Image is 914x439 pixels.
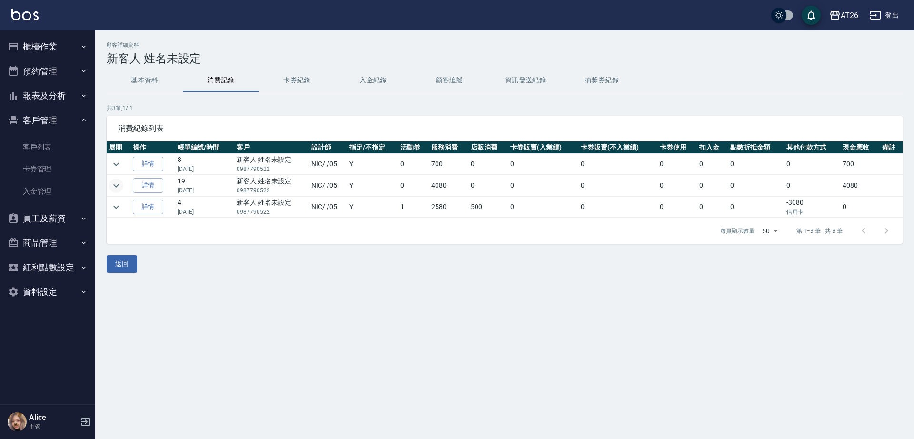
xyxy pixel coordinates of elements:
td: NIC / /05 [309,197,347,218]
td: 0 [657,175,697,196]
img: Logo [11,9,39,20]
th: 卡券販賣(入業績) [508,141,578,154]
a: 卡券管理 [4,158,91,180]
th: 卡券販賣(不入業績) [578,141,657,154]
h3: 新客人 姓名未設定 [107,52,903,65]
td: 0 [697,154,728,175]
button: 報表及分析 [4,83,91,108]
button: 紅利點數設定 [4,255,91,280]
td: Y [347,175,398,196]
th: 展開 [107,141,130,154]
td: 0 [697,175,728,196]
a: 入金管理 [4,180,91,202]
td: 0 [578,197,657,218]
a: 詳情 [133,178,163,193]
td: 0 [784,154,840,175]
td: 0 [728,175,784,196]
p: 信用卡 [786,208,838,216]
th: 服務消費 [429,141,468,154]
p: [DATE] [178,165,232,173]
button: expand row [109,157,123,171]
td: 0 [398,154,429,175]
td: NIC / /05 [309,175,347,196]
p: 0987790522 [237,186,307,195]
th: 指定/不指定 [347,141,398,154]
p: 每頁顯示數量 [720,227,755,235]
td: Y [347,197,398,218]
td: 1 [398,197,429,218]
div: AT26 [841,10,858,21]
p: [DATE] [178,208,232,216]
th: 備註 [880,141,903,154]
button: expand row [109,200,123,214]
td: -3080 [784,197,840,218]
td: 0 [840,197,880,218]
td: 700 [840,154,880,175]
td: 新客人 姓名未設定 [234,154,309,175]
p: 0987790522 [237,208,307,216]
td: 2580 [429,197,468,218]
button: 抽獎券紀錄 [564,69,640,92]
button: 入金紀錄 [335,69,411,92]
td: 8 [175,154,234,175]
button: 消費記錄 [183,69,259,92]
td: 0 [728,154,784,175]
p: 0987790522 [237,165,307,173]
td: 4080 [429,175,468,196]
button: 簡訊發送紀錄 [487,69,564,92]
th: 店販消費 [468,141,508,154]
p: 共 3 筆, 1 / 1 [107,104,903,112]
button: 登出 [866,7,903,24]
th: 操作 [130,141,175,154]
td: 4080 [840,175,880,196]
td: 新客人 姓名未設定 [234,197,309,218]
button: AT26 [825,6,862,25]
td: 19 [175,175,234,196]
th: 帳單編號/時間 [175,141,234,154]
button: 員工及薪資 [4,206,91,231]
td: 0 [508,197,578,218]
td: 0 [657,154,697,175]
img: Person [8,412,27,431]
button: save [802,6,821,25]
h2: 顧客詳細資料 [107,42,903,48]
button: 返回 [107,255,137,273]
td: 700 [429,154,468,175]
td: 0 [657,197,697,218]
button: 資料設定 [4,279,91,304]
td: 0 [508,154,578,175]
th: 扣入金 [697,141,728,154]
td: 0 [508,175,578,196]
button: 商品管理 [4,230,91,255]
button: 顧客追蹤 [411,69,487,92]
div: 50 [758,218,781,244]
p: [DATE] [178,186,232,195]
th: 其他付款方式 [784,141,840,154]
td: 0 [468,175,508,196]
p: 主管 [29,422,78,431]
button: 客戶管理 [4,108,91,133]
td: 0 [784,175,840,196]
td: 0 [578,154,657,175]
button: 預約管理 [4,59,91,84]
td: 0 [697,197,728,218]
td: 0 [398,175,429,196]
button: 基本資料 [107,69,183,92]
th: 活動券 [398,141,429,154]
th: 卡券使用 [657,141,697,154]
p: 第 1–3 筆 共 3 筆 [796,227,843,235]
a: 詳情 [133,157,163,171]
button: 櫃檯作業 [4,34,91,59]
td: NIC / /05 [309,154,347,175]
th: 設計師 [309,141,347,154]
th: 現金應收 [840,141,880,154]
button: 卡券紀錄 [259,69,335,92]
td: Y [347,154,398,175]
h5: Alice [29,413,78,422]
th: 客戶 [234,141,309,154]
a: 詳情 [133,200,163,214]
td: 500 [468,197,508,218]
td: 4 [175,197,234,218]
td: 0 [468,154,508,175]
td: 0 [578,175,657,196]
